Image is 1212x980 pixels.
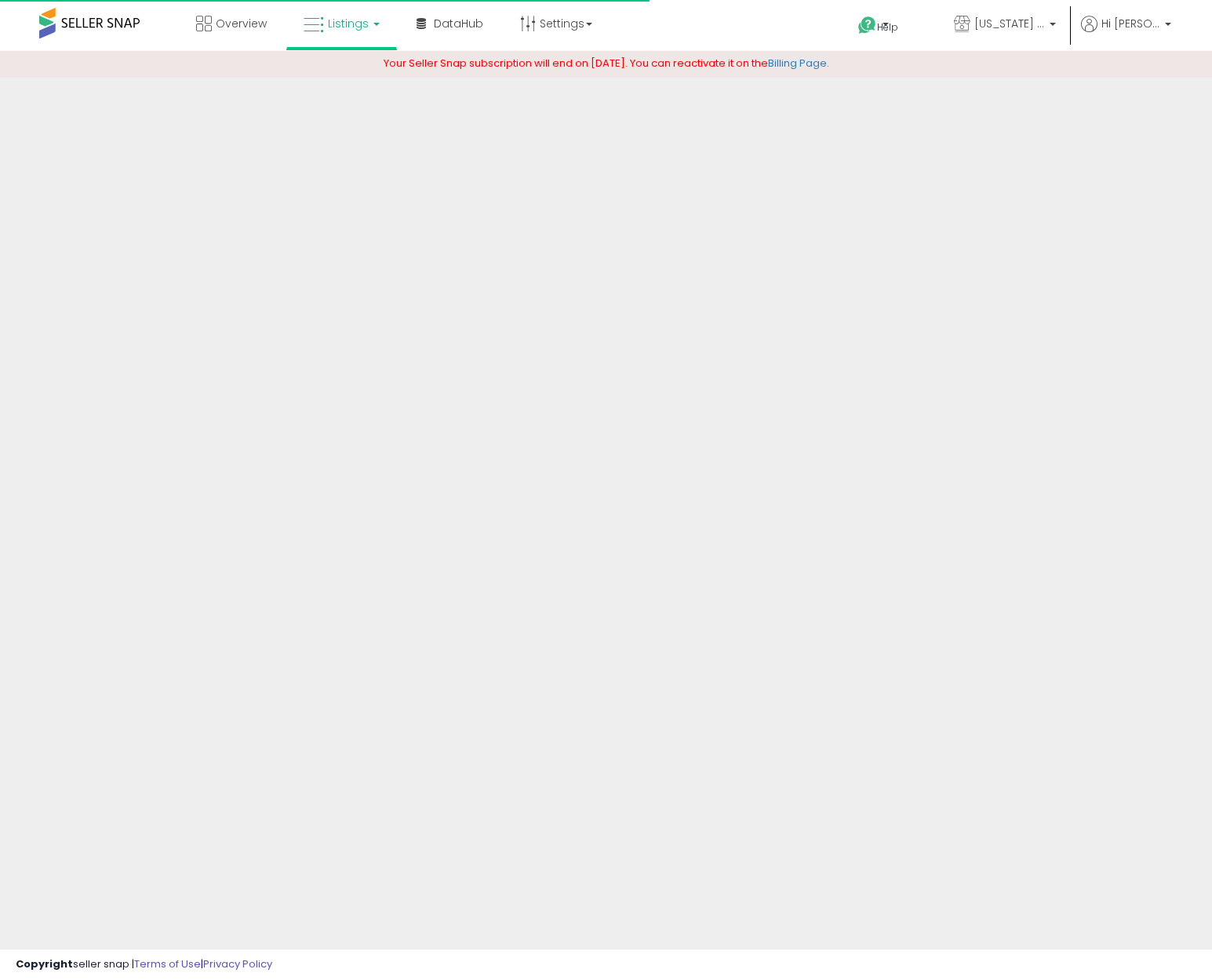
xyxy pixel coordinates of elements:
i: Get Help [857,16,877,35]
span: DataHub [434,16,483,31]
a: Hi [PERSON_NAME] [1081,16,1171,51]
span: Overview [216,16,267,31]
a: Help [846,4,929,51]
span: Listings [328,16,369,31]
span: Hi [PERSON_NAME] [1101,16,1160,31]
span: Your Seller Snap subscription will end on [DATE]. You can reactivate it on the . [384,56,829,71]
span: [US_STATE] Toy Factory [974,16,1045,31]
span: Help [877,20,898,34]
a: Billing Page [768,56,827,71]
